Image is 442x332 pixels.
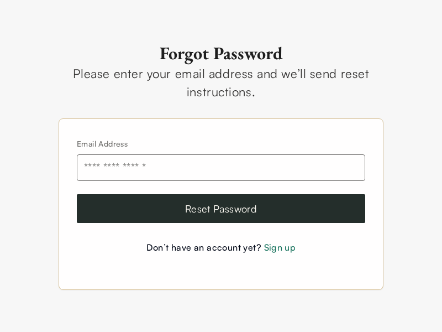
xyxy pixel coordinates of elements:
[77,241,365,254] div: Don’t have an account yet?
[77,139,128,148] label: Email Address
[264,242,296,253] a: Sign up
[59,64,383,101] div: Please enter your email address and we’ll send reset instructions.
[59,42,383,64] h2: Forgot Password
[77,194,365,223] button: Reset Password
